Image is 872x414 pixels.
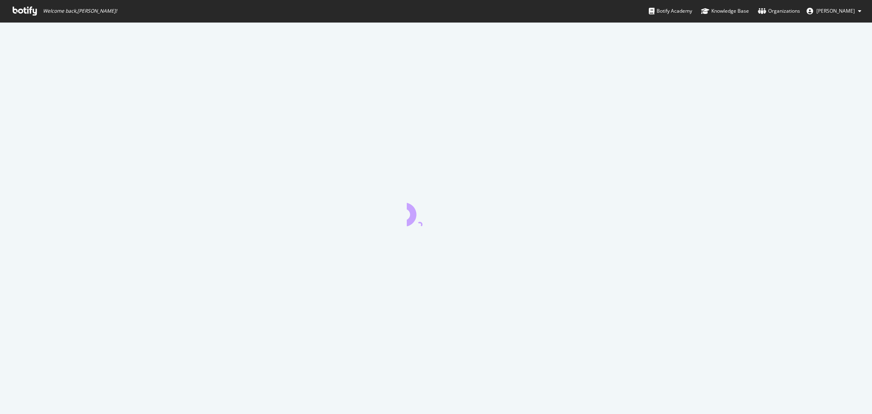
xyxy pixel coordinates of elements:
[816,7,855,14] span: Michalla Mannino
[649,7,692,15] div: Botify Academy
[800,4,868,18] button: [PERSON_NAME]
[407,197,466,226] div: animation
[758,7,800,15] div: Organizations
[43,8,117,14] span: Welcome back, [PERSON_NAME] !
[701,7,749,15] div: Knowledge Base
